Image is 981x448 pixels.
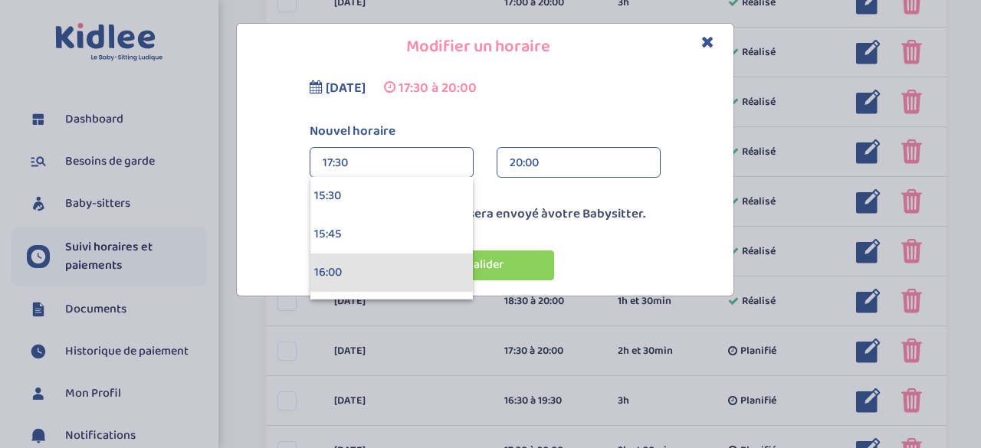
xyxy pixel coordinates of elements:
[326,77,366,99] span: [DATE]
[310,177,473,215] div: 15:30
[310,215,473,253] div: 15:45
[310,292,473,330] div: 16:15
[310,253,473,292] div: 16:00
[241,204,730,224] p: Un e-mail de notification sera envoyé à
[510,148,648,178] div: 20:00
[298,122,672,142] label: Nouvel horaire
[399,77,477,99] span: 17:30 à 20:00
[248,35,722,59] h4: Modifier un horaire
[416,250,554,280] button: Valider
[323,148,461,178] div: 17:30
[548,204,645,224] span: votre Babysitter.
[701,34,714,51] button: Close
